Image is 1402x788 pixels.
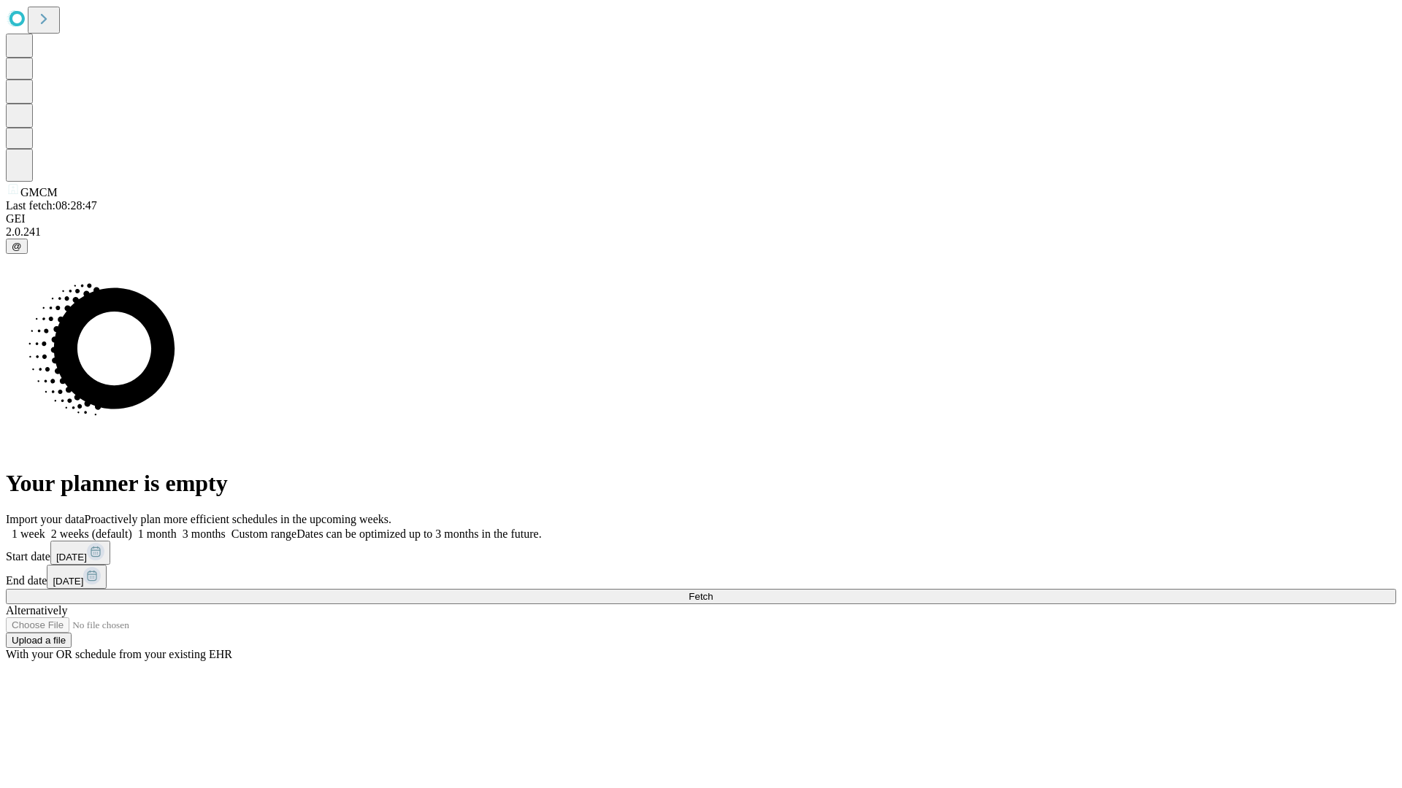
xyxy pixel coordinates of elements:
[12,241,22,252] span: @
[20,186,58,198] span: GMCM
[183,528,226,540] span: 3 months
[85,513,391,525] span: Proactively plan more efficient schedules in the upcoming weeks.
[6,633,72,648] button: Upload a file
[231,528,296,540] span: Custom range
[6,565,1396,589] div: End date
[6,604,67,617] span: Alternatively
[6,541,1396,565] div: Start date
[6,648,232,660] span: With your OR schedule from your existing EHR
[6,239,28,254] button: @
[56,552,87,563] span: [DATE]
[53,576,83,587] span: [DATE]
[47,565,107,589] button: [DATE]
[6,199,97,212] span: Last fetch: 08:28:47
[6,212,1396,225] div: GEI
[12,528,45,540] span: 1 week
[689,591,713,602] span: Fetch
[138,528,177,540] span: 1 month
[6,513,85,525] span: Import your data
[6,225,1396,239] div: 2.0.241
[6,470,1396,497] h1: Your planner is empty
[296,528,541,540] span: Dates can be optimized up to 3 months in the future.
[51,528,132,540] span: 2 weeks (default)
[50,541,110,565] button: [DATE]
[6,589,1396,604] button: Fetch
